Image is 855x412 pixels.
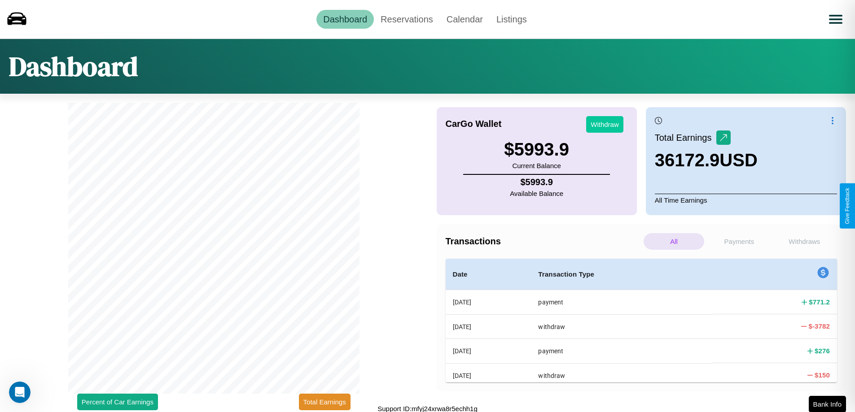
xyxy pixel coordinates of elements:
[774,233,835,250] p: Withdraws
[531,363,713,387] th: withdraw
[9,48,138,85] h1: Dashboard
[299,394,351,410] button: Total Earnings
[446,314,531,338] th: [DATE]
[9,382,31,403] iframe: Intercom live chat
[809,297,830,307] h4: $ 771.2
[446,363,531,387] th: [DATE]
[815,370,830,380] h4: $ 150
[586,116,623,133] button: Withdraw
[446,119,502,129] h4: CarGo Wallet
[655,194,837,206] p: All Time Earnings
[808,321,830,331] h4: $ -3782
[504,160,569,172] p: Current Balance
[823,7,848,32] button: Open menu
[655,150,758,170] h3: 36172.9 USD
[644,233,704,250] p: All
[446,236,641,247] h4: Transactions
[538,269,706,280] h4: Transaction Type
[709,233,769,250] p: Payments
[446,290,531,315] th: [DATE]
[510,187,563,199] p: Available Balance
[440,10,490,29] a: Calendar
[844,188,851,224] div: Give Feedback
[453,269,524,280] h4: Date
[77,394,158,410] button: Percent of Car Earnings
[531,339,713,363] th: payment
[490,10,534,29] a: Listings
[531,314,713,338] th: withdraw
[815,346,830,356] h4: $ 276
[504,139,569,160] h3: $ 5993.9
[316,10,374,29] a: Dashboard
[655,130,716,146] p: Total Earnings
[374,10,440,29] a: Reservations
[446,339,531,363] th: [DATE]
[531,290,713,315] th: payment
[510,177,563,187] h4: $ 5993.9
